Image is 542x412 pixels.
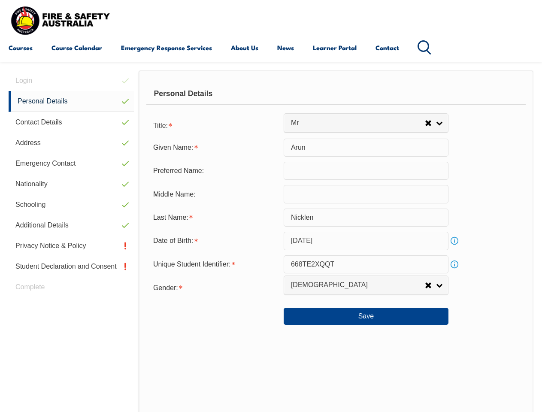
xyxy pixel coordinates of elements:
div: Personal Details [146,83,526,105]
a: Info [448,235,460,247]
span: Title: [153,122,168,129]
a: Personal Details [9,91,134,112]
div: Gender is required. [146,279,284,296]
div: Given Name is required. [146,139,284,156]
div: Middle Name: [146,186,284,202]
a: Learner Portal [313,37,357,58]
a: Emergency Response Services [121,37,212,58]
div: Unique Student Identifier is required. [146,256,284,273]
input: Select Date... [284,232,448,250]
a: Courses [9,37,33,58]
a: Privacy Notice & Policy [9,236,134,256]
a: Contact Details [9,112,134,133]
span: Mr [291,118,425,127]
a: Emergency Contact [9,153,134,174]
a: Schooling [9,194,134,215]
a: Course Calendar [51,37,102,58]
a: Student Declaration and Consent [9,256,134,277]
a: Nationality [9,174,134,194]
div: Title is required. [146,116,284,133]
button: Save [284,308,448,325]
input: 10 Characters no 1, 0, O or I [284,255,448,273]
span: [DEMOGRAPHIC_DATA] [291,281,425,290]
div: Date of Birth is required. [146,233,284,249]
a: News [277,37,294,58]
div: Last Name is required. [146,209,284,226]
div: Preferred Name: [146,163,284,179]
a: About Us [231,37,258,58]
a: Info [448,258,460,270]
a: Contact [375,37,399,58]
a: Additional Details [9,215,134,236]
span: Gender: [153,284,178,291]
a: Address [9,133,134,153]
